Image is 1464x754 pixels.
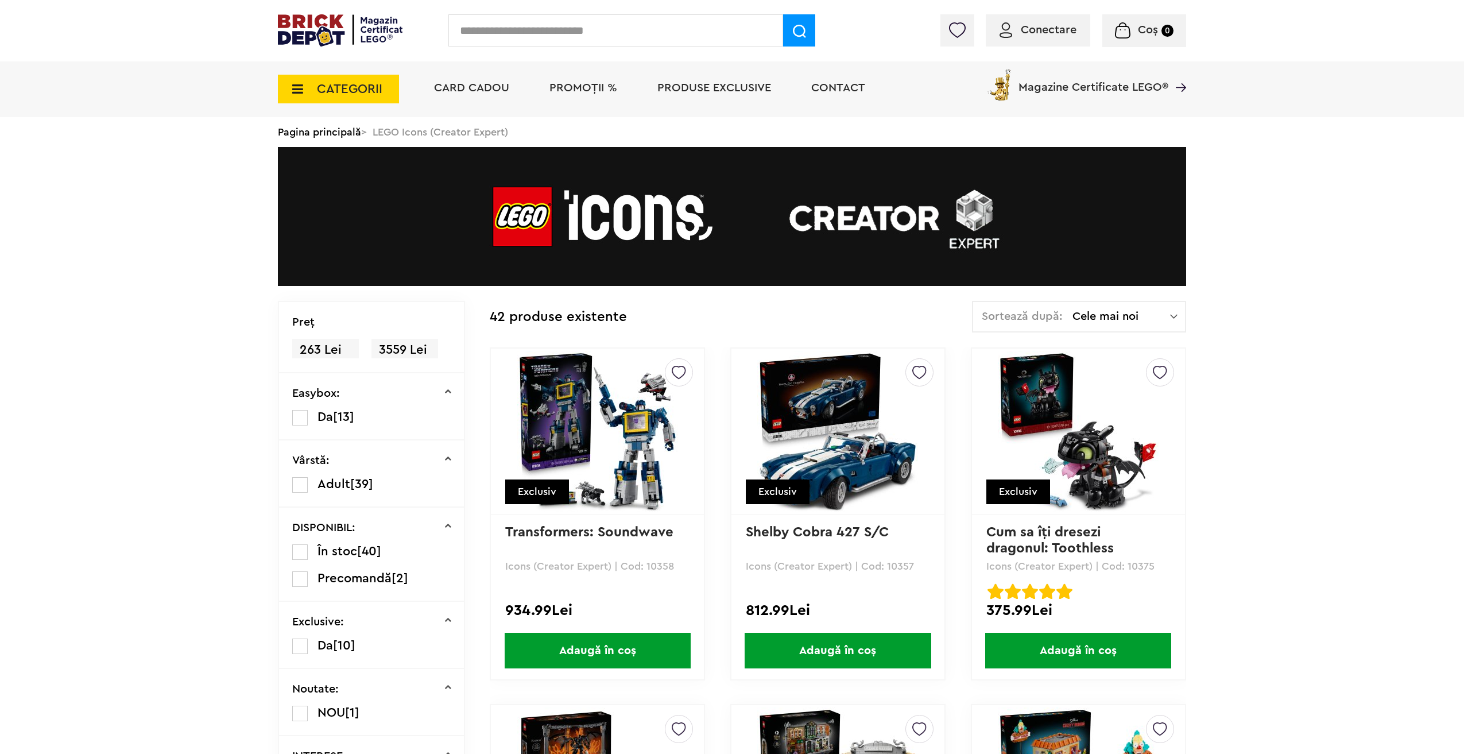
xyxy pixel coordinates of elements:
span: Sortează după: [982,311,1063,322]
img: Evaluare cu stele [1039,583,1055,600]
a: Adaugă în coș [972,633,1185,668]
p: Exclusive: [292,616,344,628]
a: Conectare [1000,24,1076,36]
a: Magazine Certificate LEGO® [1168,67,1186,78]
span: [13] [333,411,354,423]
span: 3559 Lei [371,339,438,361]
span: [1] [345,706,359,719]
div: 812.99Lei [746,603,930,618]
span: Coș [1138,24,1158,36]
a: PROMOȚII % [549,82,617,94]
span: Adult [317,478,350,490]
span: Adaugă în coș [985,633,1171,668]
p: DISPONIBIL: [292,522,355,533]
span: [10] [333,639,355,652]
a: Pagina principală [278,127,361,137]
span: În stoc [317,545,357,558]
img: Evaluare cu stele [987,583,1004,600]
img: Evaluare cu stele [1005,583,1021,600]
img: Evaluare cu stele [1056,583,1072,600]
span: Conectare [1021,24,1076,36]
img: Transformers: Soundwave [517,351,678,512]
div: 934.99Lei [505,603,690,618]
span: 263 Lei [292,339,359,361]
a: Adaugă în coș [731,633,944,668]
span: [2] [392,572,408,585]
span: NOU [317,706,345,719]
p: Easybox: [292,388,340,399]
a: Transformers: Soundwave [505,525,673,539]
img: Cum sa îţi dresezi dragonul: Toothless [998,351,1159,512]
p: Icons (Creator Expert) | Cod: 10358 [505,561,690,571]
div: Exclusiv [986,480,1050,504]
span: Precomandă [317,572,392,585]
span: Da [317,639,333,652]
span: CATEGORII [317,83,382,95]
span: Da [317,411,333,423]
div: 42 produse existente [490,301,627,334]
span: [40] [357,545,381,558]
a: Contact [811,82,865,94]
div: > LEGO Icons (Creator Expert) [278,117,1186,147]
p: Icons (Creator Expert) | Cod: 10375 [986,561,1171,571]
p: Preţ [292,316,315,328]
img: LEGO Icons (Creator Expert) [278,147,1186,286]
span: [39] [350,478,373,490]
span: Adaugă în coș [745,633,931,668]
div: 375.99Lei [986,603,1171,618]
img: Shelby Cobra 427 S/C [757,351,918,512]
p: Icons (Creator Expert) | Cod: 10357 [746,561,930,571]
a: Cum sa îţi dresezi dragonul: Toothless [986,525,1114,555]
a: Produse exclusive [657,82,771,94]
div: Exclusiv [505,480,569,504]
span: Adaugă în coș [505,633,691,668]
a: Card Cadou [434,82,509,94]
span: Magazine Certificate LEGO® [1018,67,1168,93]
p: Noutate: [292,683,339,695]
div: Exclusiv [746,480,810,504]
span: Cele mai noi [1072,311,1170,322]
a: Adaugă în coș [491,633,704,668]
small: 0 [1161,25,1173,37]
p: Vârstă: [292,455,330,466]
img: Evaluare cu stele [1022,583,1038,600]
a: Shelby Cobra 427 S/C [746,525,889,539]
